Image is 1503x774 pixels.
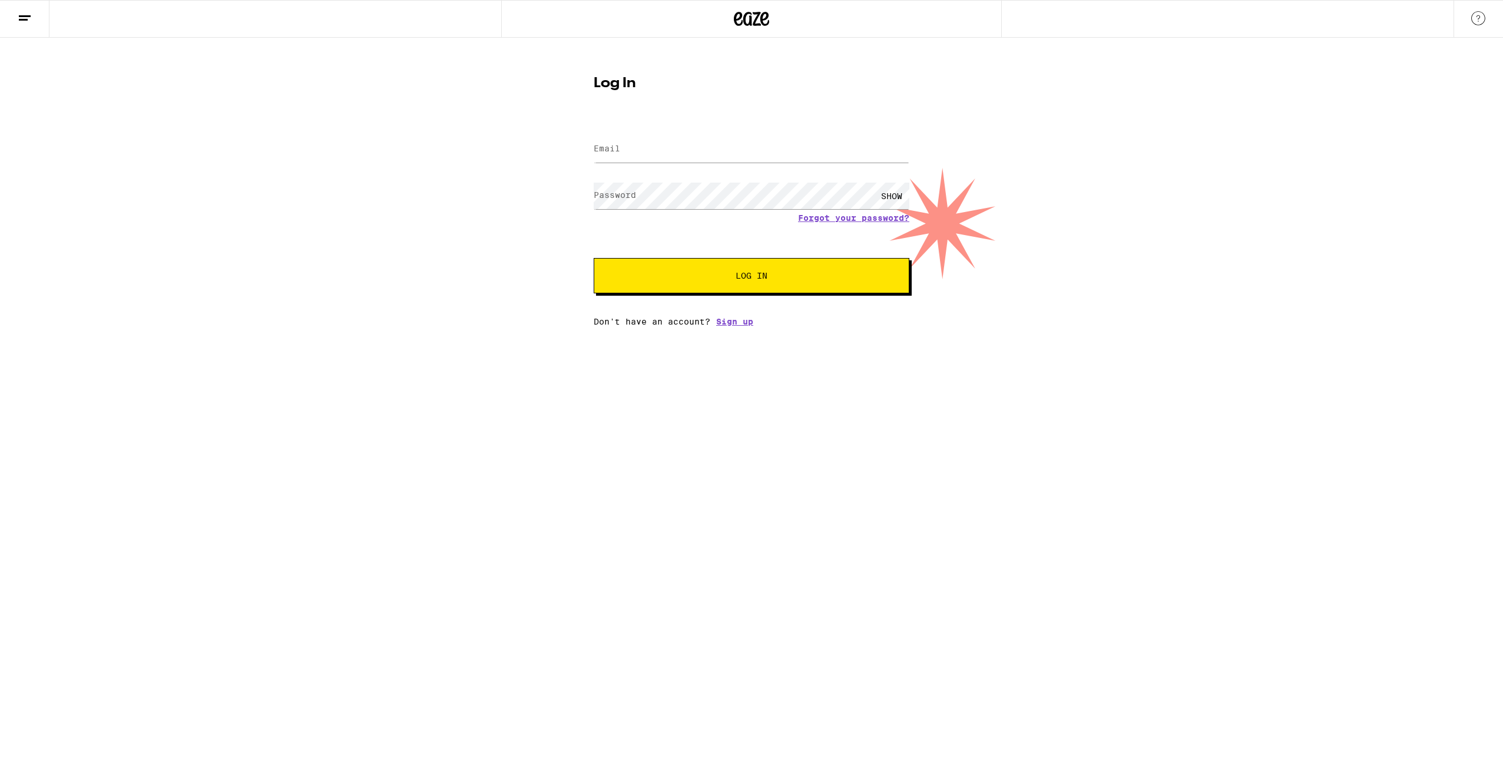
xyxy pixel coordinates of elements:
[798,213,909,223] a: Forgot your password?
[594,136,909,163] input: Email
[594,317,909,326] div: Don't have an account?
[594,190,636,200] label: Password
[736,272,767,280] span: Log In
[594,77,909,91] h1: Log In
[874,183,909,209] div: SHOW
[594,258,909,293] button: Log In
[716,317,753,326] a: Sign up
[594,144,620,153] label: Email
